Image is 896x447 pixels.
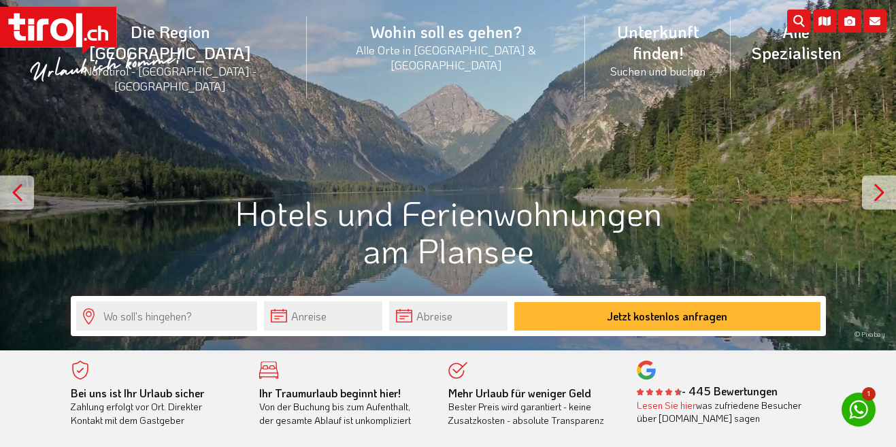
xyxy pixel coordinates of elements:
[637,384,778,398] b: - 445 Bewertungen
[307,6,586,87] a: Wohin soll es gehen?Alle Orte in [GEOGRAPHIC_DATA] & [GEOGRAPHIC_DATA]
[838,10,861,33] i: Fotogalerie
[389,301,508,331] input: Abreise
[862,387,876,401] span: 1
[448,386,591,400] b: Mehr Urlaub für weniger Geld
[585,6,730,93] a: Unterkunft finden!Suchen und buchen
[637,399,806,425] div: was zufriedene Besucher über [DOMAIN_NAME] sagen
[259,386,401,400] b: Ihr Traumurlaub beginnt hier!
[76,301,257,331] input: Wo soll's hingehen?
[71,386,204,400] b: Bei uns ist Ihr Urlaub sicher
[731,6,862,78] a: Alle Spezialisten
[637,399,696,412] a: Lesen Sie hier
[34,6,307,109] a: Die Region [GEOGRAPHIC_DATA]Nordtirol - [GEOGRAPHIC_DATA] - [GEOGRAPHIC_DATA]
[50,63,291,93] small: Nordtirol - [GEOGRAPHIC_DATA] - [GEOGRAPHIC_DATA]
[448,386,617,427] div: Bester Preis wird garantiert - keine Zusatzkosten - absolute Transparenz
[842,393,876,427] a: 1
[601,63,714,78] small: Suchen und buchen
[71,194,826,269] h1: Hotels und Ferienwohnungen am Plansee
[264,301,382,331] input: Anreise
[71,386,239,427] div: Zahlung erfolgt vor Ort. Direkter Kontakt mit dem Gastgeber
[323,42,569,72] small: Alle Orte in [GEOGRAPHIC_DATA] & [GEOGRAPHIC_DATA]
[863,10,886,33] i: Kontakt
[259,386,428,427] div: Von der Buchung bis zum Aufenthalt, der gesamte Ablauf ist unkompliziert
[514,302,820,331] button: Jetzt kostenlos anfragen
[813,10,836,33] i: Karte öffnen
